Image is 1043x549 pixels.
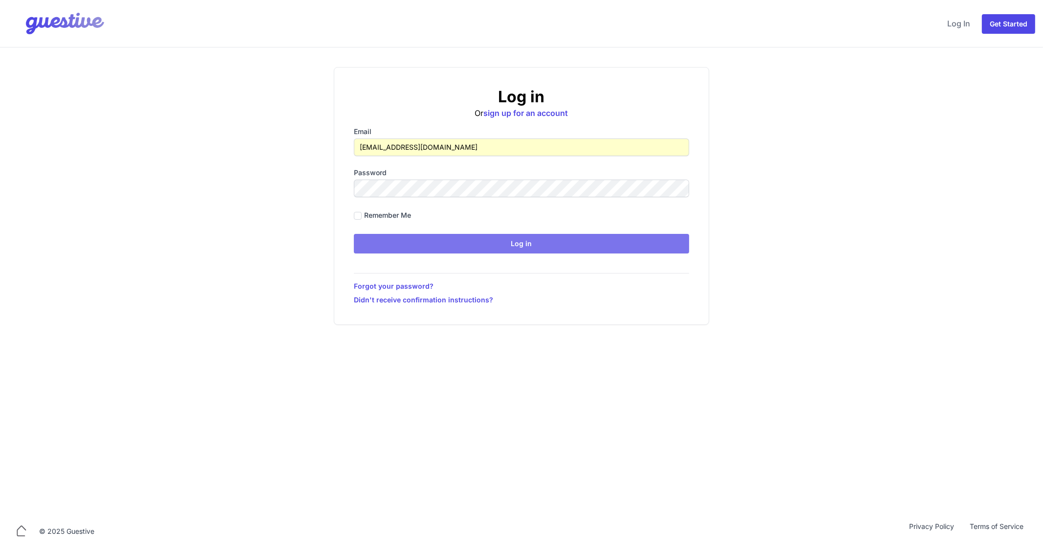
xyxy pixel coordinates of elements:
a: Terms of Service [962,522,1031,541]
div: Or [354,87,689,119]
a: sign up for an account [484,108,568,118]
label: Remember me [364,210,411,220]
label: Password [354,168,689,178]
a: Privacy Policy [901,522,962,541]
a: Forgot your password? [354,281,689,291]
div: © 2025 Guestive [39,526,94,536]
img: Your Company [8,4,107,43]
input: you@example.com [354,138,689,156]
a: Log In [943,12,974,35]
label: Email [354,127,689,137]
h2: Log in [354,87,689,107]
input: Log in [354,234,689,253]
a: Didn't receive confirmation instructions? [354,295,689,305]
a: Get Started [982,14,1035,34]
